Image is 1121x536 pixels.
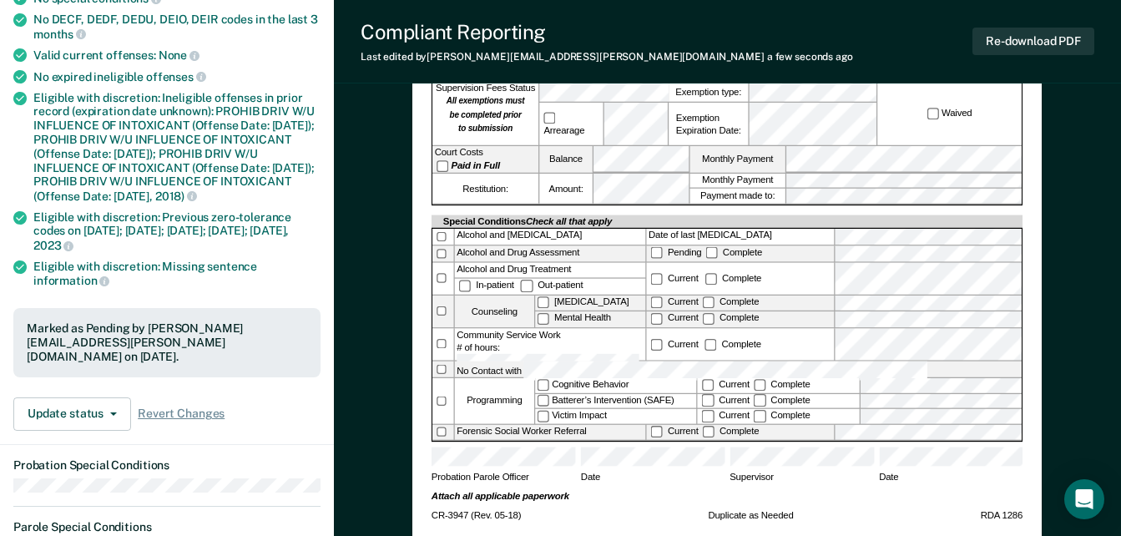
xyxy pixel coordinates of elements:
span: information [33,274,109,287]
span: 2018) [155,190,197,203]
input: Current [651,273,663,285]
label: Mental Health [536,312,646,327]
input: Complete [706,247,718,259]
label: Date of last [MEDICAL_DATA] [647,229,834,245]
div: Supervision Fees Status [432,82,538,145]
input: Victim Impact [538,410,549,422]
input: Complete [754,379,765,391]
label: Current [649,339,700,350]
label: Current [700,379,752,390]
label: Pending [649,247,704,258]
div: Complete [703,339,764,350]
input: Complete [705,273,717,285]
label: Balance [540,146,593,172]
input: Paid in Full [437,160,448,172]
input: Current [651,296,663,308]
strong: Attach all applicable paperwork [432,490,569,501]
div: Programming [455,378,534,424]
div: No DECF, DEDF, DEDU, DEIO, DEIR codes in the last 3 [33,13,321,41]
button: Update status [13,397,131,431]
label: Payment made to: [690,189,785,203]
label: Complete [700,313,761,324]
label: Complete [752,411,813,422]
span: Date [581,471,725,490]
input: Batterer’s Intervention (SAFE) [538,395,549,407]
input: Complete [754,410,765,422]
div: Exemption Expiration Date: [669,103,748,145]
input: Current [651,426,663,437]
label: Victim Impact [536,409,697,423]
div: Last edited by [PERSON_NAME][EMAIL_ADDRESS][PERSON_NAME][DOMAIN_NAME] [361,51,853,63]
div: Counseling [455,296,534,327]
div: Open Intercom Messenger [1064,479,1104,519]
label: Monthly Payment [690,146,785,172]
div: Eligible with discretion: Missing sentence [33,260,321,288]
strong: Paid in Full [452,160,501,171]
span: a few seconds ago [767,51,853,63]
label: Current [649,296,700,307]
div: Alcohol and Drug Treatment [455,263,645,278]
strong: All exemptions must be completed prior to submission [447,97,525,134]
span: None [159,48,199,62]
label: Complete [752,379,813,390]
input: Waived [927,108,939,119]
label: No Contact with [455,362,1022,377]
label: Complete [703,273,764,284]
label: Complete [700,296,761,307]
input: Pending [651,247,663,259]
button: Re-download PDF [972,28,1094,55]
span: months [33,28,86,41]
div: Court Costs [432,146,538,172]
label: Complete [752,395,813,406]
input: In-patient [459,281,471,292]
input: Mental Health [538,313,549,325]
div: Alcohol and [MEDICAL_DATA] [455,229,645,245]
label: Current [700,395,752,406]
input: Cognitive Behavior [538,379,549,391]
span: RDA 1286 [981,510,1023,523]
div: Compliant Reporting [361,20,853,44]
span: Revert Changes [138,407,225,421]
label: Amount: [540,174,593,204]
span: Check all that apply [526,216,612,227]
div: Community Service Work # of hours: [455,328,645,360]
label: Arrearage [542,111,601,137]
input: Current [702,395,714,407]
div: Restitution: [432,174,538,204]
div: Eligible with discretion: Ineligible offenses in prior record (expiration date unknown): PROHIB D... [33,91,321,204]
input: Arrearage [544,112,556,124]
input: Current [651,313,663,325]
label: Complete [700,426,761,437]
label: Waived [925,107,974,120]
label: Current [649,426,700,437]
label: In-patient [457,281,519,291]
div: Forensic Social Worker Referral [455,425,645,439]
label: Current [649,273,700,284]
input: Complete [703,313,715,325]
div: Marked as Pending by [PERSON_NAME][EMAIL_ADDRESS][PERSON_NAME][DOMAIN_NAME] on [DATE]. [27,321,307,363]
div: Eligible with discretion: Previous zero-tolerance codes on [DATE]; [DATE]; [DATE]; [DATE]; [DATE], [33,210,321,253]
dt: Parole Special Conditions [13,520,321,534]
label: Cognitive Behavior [536,378,697,392]
div: Special Conditions [442,215,615,228]
div: Valid current offenses: [33,48,321,63]
dt: Probation Special Conditions [13,458,321,473]
input: Current [702,379,714,391]
span: Probation Parole Officer [432,471,576,490]
input: Complete [754,395,765,407]
label: Current [649,313,700,324]
label: Complete [704,247,765,258]
input: Out-patient [521,281,533,292]
label: Monthly Payment [690,174,785,188]
div: No expired ineligible [33,69,321,84]
input: Complete [703,426,715,437]
label: Out-patient [519,281,586,291]
span: offenses [146,70,206,83]
input: Current [702,410,714,422]
span: Supervisor [730,471,874,490]
span: Duplicate as Needed [709,510,794,523]
label: [MEDICAL_DATA] [536,296,646,311]
input: Current [651,339,663,351]
span: Date [879,471,1023,490]
input: Complete [703,296,715,308]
